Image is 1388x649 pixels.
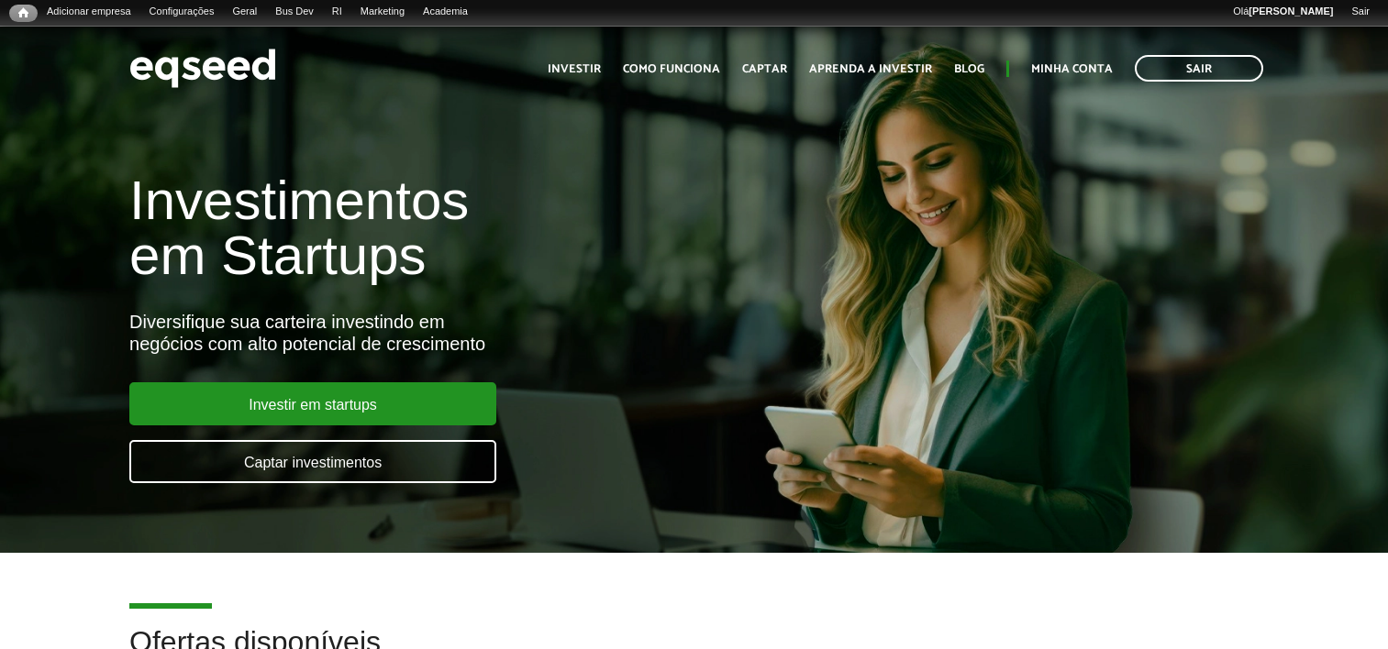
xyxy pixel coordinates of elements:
a: Blog [954,63,984,75]
a: Configurações [140,5,224,19]
a: Captar [742,63,787,75]
h1: Investimentos em Startups [129,173,796,283]
a: Olá[PERSON_NAME] [1224,5,1342,19]
a: Marketing [351,5,414,19]
span: Início [18,6,28,19]
a: Geral [223,5,266,19]
a: Minha conta [1031,63,1113,75]
a: Academia [414,5,477,19]
a: Aprenda a investir [809,63,932,75]
a: Captar investimentos [129,440,496,483]
a: Como funciona [623,63,720,75]
img: EqSeed [129,44,276,93]
div: Diversifique sua carteira investindo em negócios com alto potencial de crescimento [129,311,796,355]
a: Sair [1135,55,1263,82]
a: Bus Dev [266,5,323,19]
a: Investir [548,63,601,75]
a: Sair [1342,5,1379,19]
a: Adicionar empresa [38,5,140,19]
a: RI [323,5,351,19]
strong: [PERSON_NAME] [1249,5,1333,16]
a: Investir em startups [129,382,496,425]
a: Início [9,5,38,22]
